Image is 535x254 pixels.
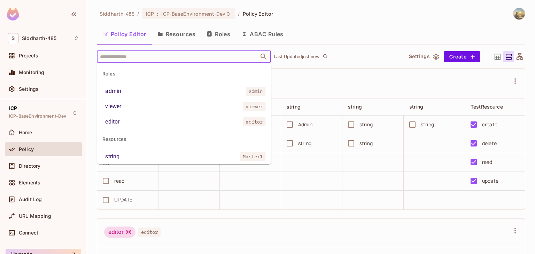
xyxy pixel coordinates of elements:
p: Last Updated just now [274,54,319,59]
span: string [348,104,362,110]
span: TestResource [471,104,503,110]
span: Click to refresh data [319,53,329,61]
div: read [482,158,493,166]
span: S [8,33,18,43]
div: viewer [105,102,121,111]
span: Monitoring [19,70,45,75]
span: refresh [322,53,328,60]
div: admin [105,87,121,95]
div: string [105,152,119,161]
div: create [482,121,497,128]
button: Resources [152,25,201,43]
li: / [238,10,240,17]
span: URL Mapping [19,213,51,219]
div: editor [104,227,135,238]
div: string [298,140,311,147]
span: Projects [19,53,38,58]
span: editor [138,228,161,237]
button: Settings [406,51,441,62]
span: Policy Editor [243,10,273,17]
button: Close [259,52,269,62]
span: editor [243,117,265,126]
div: UPDATE [114,196,132,204]
div: string [359,121,373,128]
span: admin [246,87,266,96]
span: Workspace: Siddharth-485 [22,35,56,41]
span: Settings [19,86,39,92]
span: ICP [9,105,17,111]
div: Admin [298,121,312,128]
button: ABAC Rules [236,25,289,43]
div: read [114,177,125,185]
span: Master1 [240,152,265,161]
span: Directory [19,163,40,169]
span: the active workspace [100,10,134,17]
span: : [156,11,159,17]
button: refresh [321,53,329,61]
div: update [482,177,498,185]
span: Policy [19,146,34,152]
div: Resources [97,131,271,148]
span: viewer [243,102,265,111]
button: Policy Editor [97,25,152,43]
div: string [421,121,434,128]
img: SReyMgAAAABJRU5ErkJggg== [7,8,19,21]
span: Connect [19,230,38,236]
span: ICP-BaseEnvironment-Dev [9,113,66,119]
button: Create [444,51,480,62]
div: editor [105,118,119,126]
div: delete [482,140,497,147]
span: string [287,104,301,110]
div: Roles [97,65,271,82]
img: Siddharth Sharma [513,8,525,19]
button: Roles [201,25,236,43]
span: Home [19,130,32,135]
div: string [359,140,373,147]
span: string [409,104,423,110]
span: ICP [146,10,154,17]
span: ICP-BaseEnvironment-Dev [161,10,225,17]
span: Elements [19,180,40,185]
li: / [137,10,139,17]
span: Audit Log [19,197,42,202]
